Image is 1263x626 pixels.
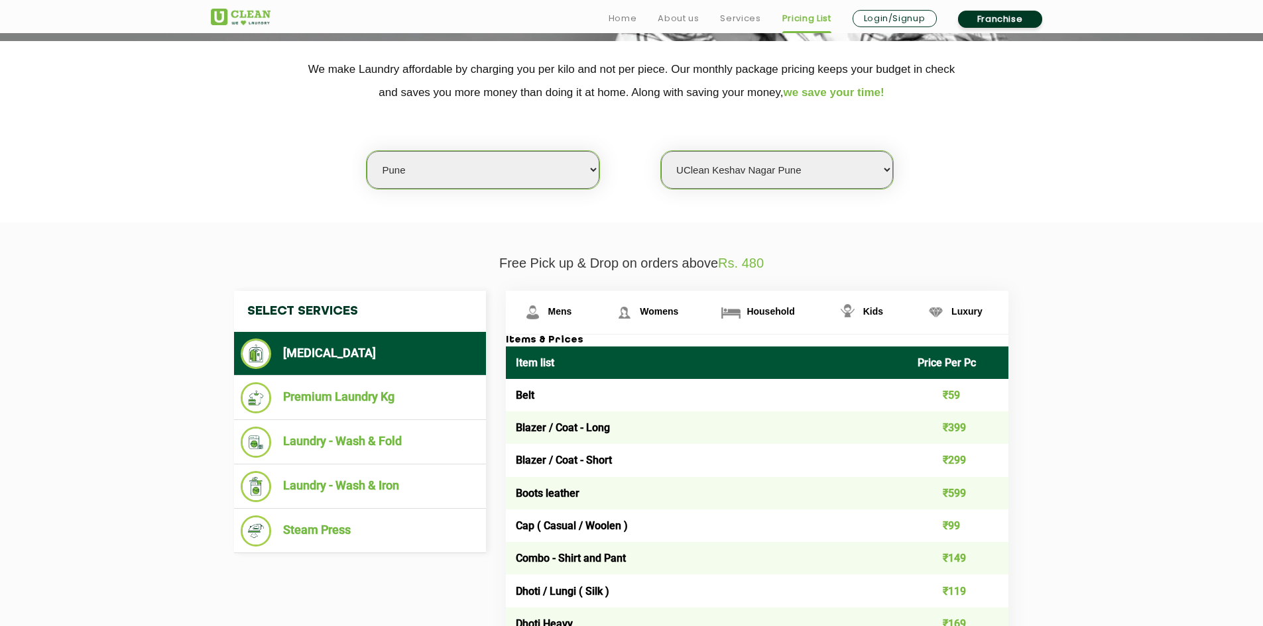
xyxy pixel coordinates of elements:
p: We make Laundry affordable by charging you per kilo and not per piece. Our monthly package pricin... [211,58,1053,104]
th: Price Per Pc [908,346,1008,379]
a: Services [720,11,760,26]
li: Laundry - Wash & Iron [241,471,479,502]
span: Luxury [951,306,983,317]
span: Rs. 480 [718,256,764,270]
span: Mens [548,306,572,317]
td: Belt [506,379,908,411]
td: ₹149 [908,542,1008,574]
span: Womens [640,306,678,317]
img: Premium Laundry Kg [241,382,272,413]
td: ₹99 [908,509,1008,542]
img: Luxury [924,301,947,324]
img: Laundry - Wash & Iron [241,471,272,502]
img: Steam Press [241,515,272,547]
h3: Items & Prices [506,335,1008,346]
img: Kids [836,301,859,324]
td: Blazer / Coat - Long [506,411,908,444]
span: Household [747,306,794,317]
h4: Select Services [234,291,486,332]
td: Boots leather [506,477,908,509]
span: we save your time! [784,86,884,99]
img: Laundry - Wash & Fold [241,427,272,458]
span: Kids [863,306,883,317]
a: Franchise [958,11,1042,28]
td: Cap ( Casual / Woolen ) [506,509,908,542]
img: Household [719,301,743,324]
td: ₹599 [908,477,1008,509]
td: ₹119 [908,574,1008,607]
td: ₹399 [908,411,1008,444]
li: Laundry - Wash & Fold [241,427,479,458]
img: Dry Cleaning [241,339,272,369]
a: Login/Signup [853,10,937,27]
a: About us [658,11,699,26]
li: Premium Laundry Kg [241,382,479,413]
td: ₹59 [908,379,1008,411]
img: UClean Laundry and Dry Cleaning [211,9,271,25]
td: Dhoti / Lungi ( Silk ) [506,574,908,607]
li: [MEDICAL_DATA] [241,339,479,369]
td: ₹299 [908,444,1008,476]
td: Combo - Shirt and Pant [506,542,908,574]
img: Womens [613,301,636,324]
li: Steam Press [241,515,479,547]
img: Mens [521,301,544,324]
a: Home [609,11,637,26]
a: Pricing List [782,11,831,26]
p: Free Pick up & Drop on orders above [211,256,1053,271]
th: Item list [506,346,908,379]
td: Blazer / Coat - Short [506,444,908,476]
